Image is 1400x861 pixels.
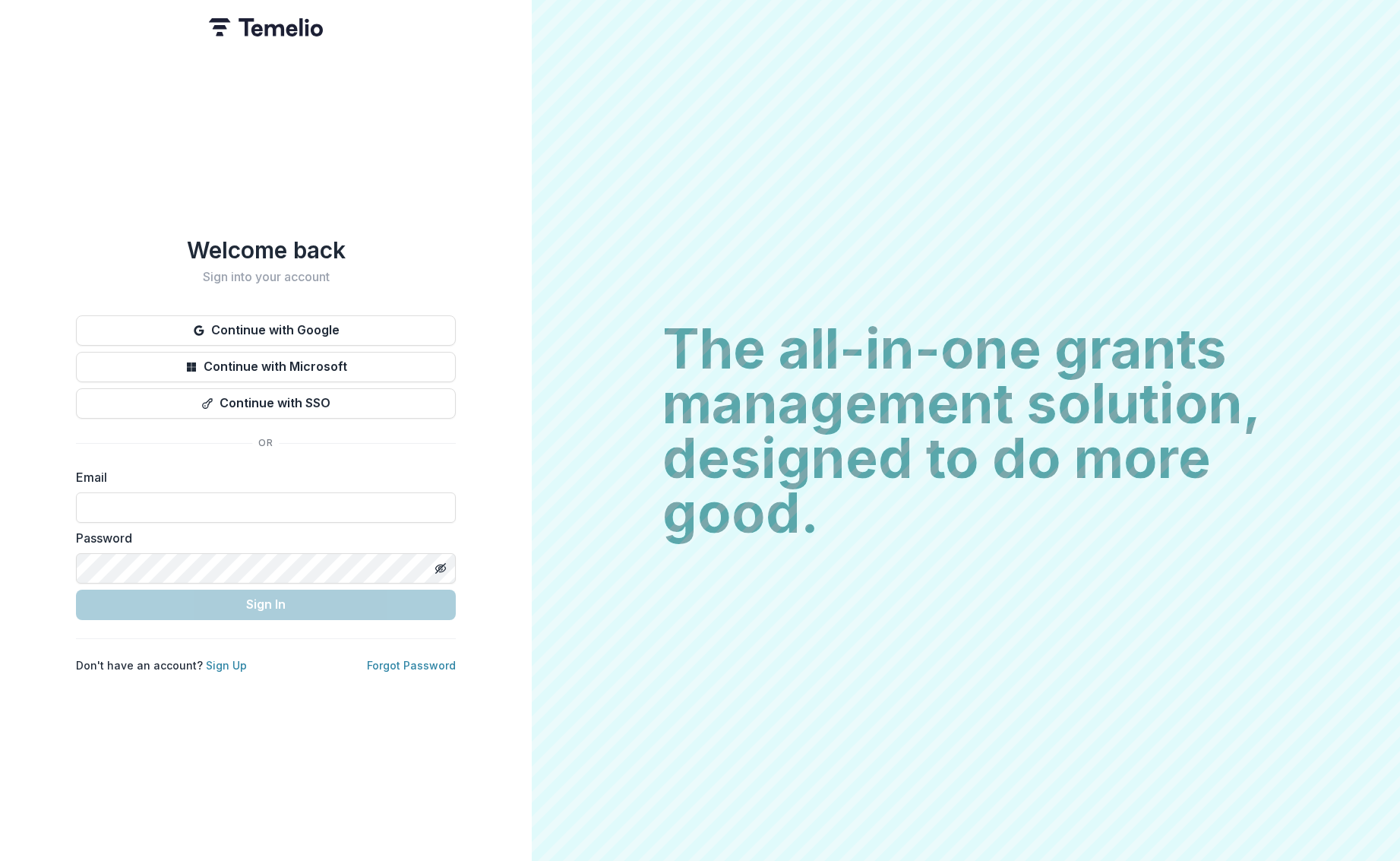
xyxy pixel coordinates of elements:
[76,315,456,346] button: Continue with Google
[76,590,456,620] button: Sign In
[76,270,456,284] h2: Sign into your account
[76,529,447,547] label: Password
[76,657,247,673] p: Don't have an account?
[428,556,453,581] button: Toggle password visibility
[76,236,456,264] h1: Welcome back
[206,659,247,672] a: Sign Up
[209,18,323,36] img: Temelio
[367,659,456,672] a: Forgot Password
[76,468,447,486] label: Email
[76,352,456,382] button: Continue with Microsoft
[76,388,456,419] button: Continue with SSO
